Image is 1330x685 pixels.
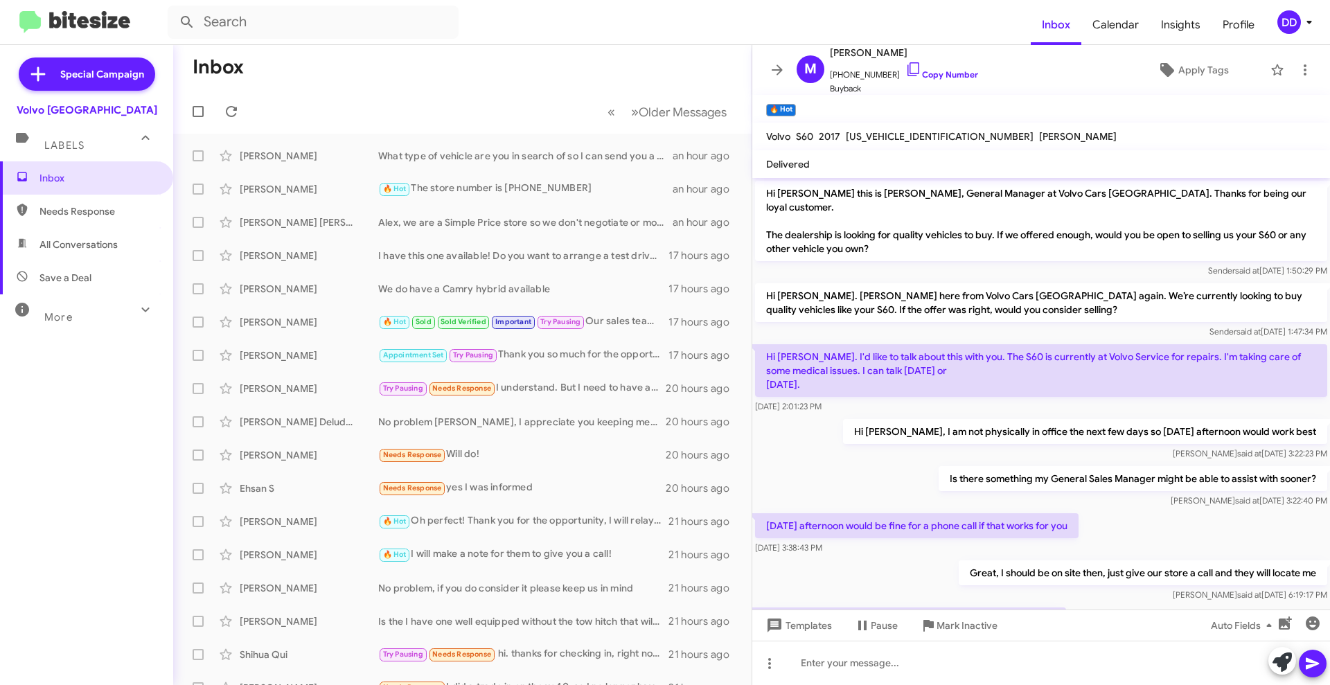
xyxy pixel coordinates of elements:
[766,104,796,116] small: 🔥 Hot
[1173,589,1327,600] span: [PERSON_NAME] [DATE] 6:19:17 PM
[44,311,73,323] span: More
[843,419,1327,444] p: Hi [PERSON_NAME], I am not physically in office the next few days so [DATE] afternoon would work ...
[1173,448,1327,459] span: [PERSON_NAME] [DATE] 3:22:23 PM
[1235,495,1259,506] span: said at
[240,581,378,595] div: [PERSON_NAME]
[668,315,741,329] div: 17 hours ago
[378,646,668,662] div: hi. thanks for checking in, right now i don’t have any car that want to sell atm, but will let yo...
[383,350,444,359] span: Appointment Set
[909,613,1009,638] button: Mark Inactive
[240,382,378,395] div: [PERSON_NAME]
[755,607,1066,632] p: Sure I will call [DATE] afternoon. What's the store phone number?
[846,130,1034,143] span: [US_VEHICLE_IDENTIFICATION_NUMBER]
[668,249,741,263] div: 17 hours ago
[673,149,741,163] div: an hour ago
[939,466,1327,491] p: Is there something my General Sales Manager might be able to assist with sooner?
[378,347,668,363] div: Thank you so much for the opportunity! We will definitely be in contact if we need anything addit...
[240,515,378,528] div: [PERSON_NAME]
[1178,57,1229,82] span: Apply Tags
[60,67,144,81] span: Special Campaign
[666,448,741,462] div: 20 hours ago
[44,139,85,152] span: Labels
[830,44,978,61] span: [PERSON_NAME]
[1031,5,1081,45] a: Inbox
[240,315,378,329] div: [PERSON_NAME]
[1039,130,1117,143] span: [PERSON_NAME]
[378,581,668,595] div: No problem, if you do consider it please keep us in mind
[193,56,244,78] h1: Inbox
[639,105,727,120] span: Older Messages
[383,650,423,659] span: Try Pausing
[668,282,741,296] div: 17 hours ago
[39,271,91,285] span: Save a Deal
[432,384,491,393] span: Needs Response
[819,130,840,143] span: 2017
[763,613,832,638] span: Templates
[1081,5,1150,45] span: Calendar
[378,249,668,263] div: I have this one available! Do you want to arrange a test drive [DATE] or [DATE]? [URL][DOMAIN_NAME]
[1236,326,1261,337] span: said at
[668,648,741,661] div: 21 hours ago
[673,182,741,196] div: an hour ago
[378,215,673,229] div: Alex, we are a Simple Price store so we don't negotiate or move on pricing based on days of the m...
[378,447,666,463] div: Will do!
[631,103,639,121] span: »
[752,613,843,638] button: Templates
[378,415,666,429] div: No problem [PERSON_NAME], I appreciate you keeping me informed. If there is anything we can help ...
[766,158,810,170] span: Delivered
[1150,5,1212,45] a: Insights
[1121,57,1263,82] button: Apply Tags
[240,648,378,661] div: Shihua Qui
[1209,326,1327,337] span: Sender [DATE] 1:47:34 PM
[378,614,668,628] div: Is the I have one well equipped without the tow hitch that will be available in the next week! [U...
[441,317,486,326] span: Sold Verified
[19,57,155,91] a: Special Campaign
[1277,10,1301,34] div: DD
[416,317,432,326] span: Sold
[240,348,378,362] div: [PERSON_NAME]
[830,82,978,96] span: Buyback
[905,69,978,80] a: Copy Number
[668,348,741,362] div: 17 hours ago
[755,283,1327,322] p: Hi [PERSON_NAME]. [PERSON_NAME] here from Volvo Cars [GEOGRAPHIC_DATA] again. We’re currently loo...
[1237,448,1261,459] span: said at
[804,58,817,80] span: M
[666,415,741,429] div: 20 hours ago
[673,215,741,229] div: an hour ago
[959,560,1327,585] p: Great, I should be on site then, just give our store a call and they will locate me
[383,450,442,459] span: Needs Response
[830,61,978,82] span: [PHONE_NUMBER]
[240,215,378,229] div: [PERSON_NAME] [PERSON_NAME]
[240,614,378,628] div: [PERSON_NAME]
[666,382,741,395] div: 20 hours ago
[1237,589,1261,600] span: said at
[600,98,735,126] nav: Page navigation example
[240,481,378,495] div: Ehsan S
[39,204,157,218] span: Needs Response
[432,650,491,659] span: Needs Response
[766,130,790,143] span: Volvo
[1266,10,1315,34] button: DD
[871,613,898,638] span: Pause
[383,483,442,492] span: Needs Response
[383,384,423,393] span: Try Pausing
[755,513,1079,538] p: [DATE] afternoon would be fine for a phone call if that works for you
[240,182,378,196] div: [PERSON_NAME]
[1211,613,1277,638] span: Auto Fields
[623,98,735,126] button: Next
[668,548,741,562] div: 21 hours ago
[668,515,741,528] div: 21 hours ago
[608,103,615,121] span: «
[240,249,378,263] div: [PERSON_NAME]
[378,181,673,197] div: The store number is [PHONE_NUMBER]
[668,614,741,628] div: 21 hours ago
[1171,495,1327,506] span: [PERSON_NAME] [DATE] 3:22:40 PM
[1200,613,1288,638] button: Auto Fields
[240,149,378,163] div: [PERSON_NAME]
[39,171,157,185] span: Inbox
[240,448,378,462] div: [PERSON_NAME]
[755,344,1327,397] p: Hi [PERSON_NAME]. I'd like to talk about this with you. The S60 is currently at Volvo Service for...
[378,282,668,296] div: We do have a Camry hybrid available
